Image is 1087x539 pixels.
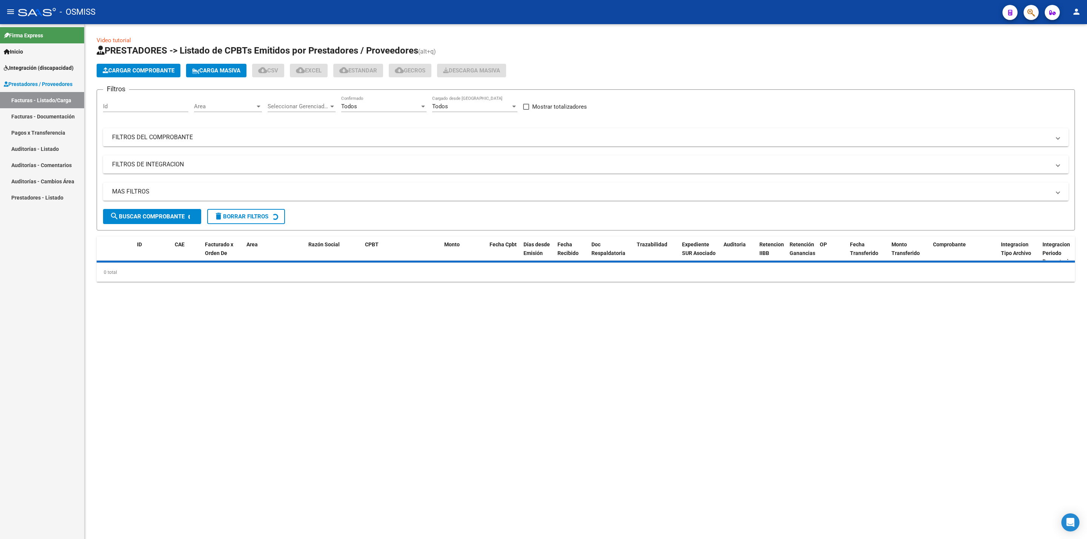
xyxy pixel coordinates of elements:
[850,241,878,256] span: Fecha Transferido
[591,241,625,256] span: Doc Respaldatoria
[721,236,756,270] datatable-header-cell: Auditoria
[487,236,520,270] datatable-header-cell: Fecha Cpbt
[103,183,1069,201] mat-expansion-panel-header: MAS FILTROS
[820,241,827,247] span: OP
[341,103,357,110] span: Todos
[557,241,579,256] span: Fecha Recibido
[790,241,815,256] span: Retención Ganancias
[214,212,223,221] mat-icon: delete
[520,236,554,270] datatable-header-cell: Días desde Emisión
[389,64,431,77] button: Gecros
[679,236,721,270] datatable-header-cell: Expediente SUR Asociado
[395,66,404,75] mat-icon: cloud_download
[682,241,716,256] span: Expediente SUR Asociado
[103,128,1069,146] mat-expansion-panel-header: FILTROS DEL COMPROBANTE
[192,67,240,74] span: Carga Masiva
[296,66,305,75] mat-icon: cloud_download
[588,236,634,270] datatable-header-cell: Doc Respaldatoria
[637,241,667,247] span: Trazabilidad
[817,236,847,270] datatable-header-cell: OP
[205,241,233,256] span: Facturado x Orden De
[930,236,998,270] datatable-header-cell: Comprobante
[724,241,746,247] span: Auditoria
[103,155,1069,174] mat-expansion-panel-header: FILTROS DE INTEGRACION
[4,80,72,88] span: Prestadores / Proveedores
[432,103,448,110] span: Todos
[112,133,1050,141] mat-panel-title: FILTROS DEL COMPROBANTE
[1042,241,1075,265] span: Integracion Periodo Presentacion
[110,213,185,220] span: Buscar Comprobante
[1072,7,1081,16] mat-icon: person
[1039,236,1081,270] datatable-header-cell: Integracion Periodo Presentacion
[112,187,1050,196] mat-panel-title: MAS FILTROS
[443,67,500,74] span: Descarga Masiva
[97,37,131,44] a: Video tutorial
[634,236,679,270] datatable-header-cell: Trazabilidad
[395,67,425,74] span: Gecros
[339,67,377,74] span: Estandar
[437,64,506,77] app-download-masive: Descarga masiva de comprobantes (adjuntos)
[787,236,817,270] datatable-header-cell: Retención Ganancias
[888,236,930,270] datatable-header-cell: Monto Transferido
[290,64,328,77] button: EXCEL
[847,236,888,270] datatable-header-cell: Fecha Transferido
[97,263,1075,282] div: 0 total
[252,64,284,77] button: CSV
[365,241,379,247] span: CPBT
[305,236,362,270] datatable-header-cell: Razón Social
[175,241,185,247] span: CAE
[207,209,285,224] button: Borrar Filtros
[998,236,1039,270] datatable-header-cell: Integracion Tipo Archivo
[4,48,23,56] span: Inicio
[759,241,784,256] span: Retencion IIBB
[258,66,267,75] mat-icon: cloud_download
[134,236,172,270] datatable-header-cell: ID
[103,67,174,74] span: Cargar Comprobante
[1001,241,1031,256] span: Integracion Tipo Archivo
[194,103,255,110] span: Area
[333,64,383,77] button: Estandar
[891,241,920,256] span: Monto Transferido
[1061,513,1079,531] div: Open Intercom Messenger
[103,209,201,224] button: Buscar Comprobante
[110,212,119,221] mat-icon: search
[441,236,487,270] datatable-header-cell: Monto
[523,241,550,256] span: Días desde Emisión
[933,241,966,247] span: Comprobante
[246,241,258,247] span: Area
[296,67,322,74] span: EXCEL
[112,160,1050,169] mat-panel-title: FILTROS DE INTEGRACION
[202,236,243,270] datatable-header-cell: Facturado x Orden De
[339,66,348,75] mat-icon: cloud_download
[97,64,180,77] button: Cargar Comprobante
[97,45,418,56] span: PRESTADORES -> Listado de CPBTs Emitidos por Prestadores / Proveedores
[437,64,506,77] button: Descarga Masiva
[756,236,787,270] datatable-header-cell: Retencion IIBB
[532,102,587,111] span: Mostrar totalizadores
[214,213,268,220] span: Borrar Filtros
[6,7,15,16] mat-icon: menu
[490,241,517,247] span: Fecha Cpbt
[268,103,329,110] span: Seleccionar Gerenciador
[258,67,278,74] span: CSV
[186,64,246,77] button: Carga Masiva
[4,64,74,72] span: Integración (discapacidad)
[243,236,294,270] datatable-header-cell: Area
[172,236,202,270] datatable-header-cell: CAE
[308,241,340,247] span: Razón Social
[418,48,436,55] span: (alt+q)
[362,236,441,270] datatable-header-cell: CPBT
[137,241,142,247] span: ID
[554,236,588,270] datatable-header-cell: Fecha Recibido
[60,4,95,20] span: - OSMISS
[444,241,460,247] span: Monto
[4,31,43,40] span: Firma Express
[103,84,129,94] h3: Filtros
